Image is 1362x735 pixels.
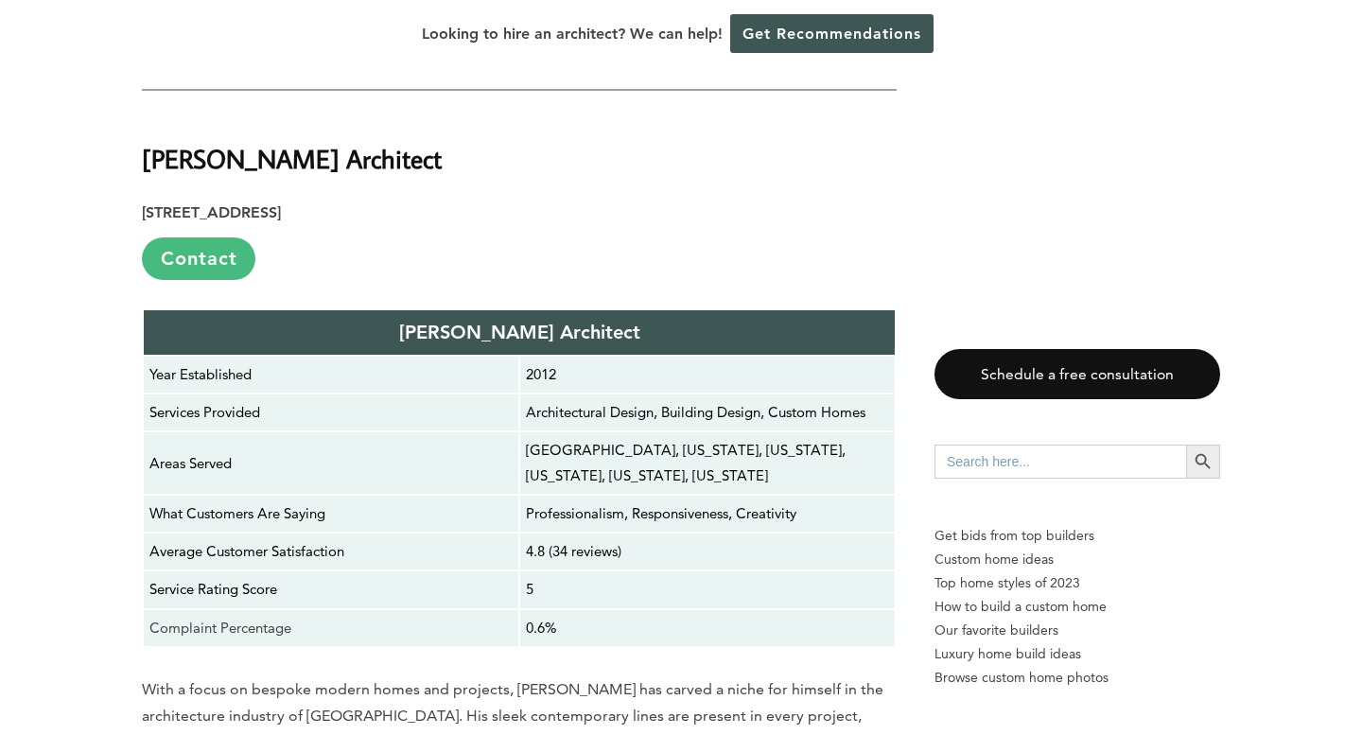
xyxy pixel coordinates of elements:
p: 5 [526,577,889,602]
strong: [PERSON_NAME] Architect [399,321,640,343]
p: Complaint Percentage [149,616,513,640]
a: Top home styles of 2023 [934,571,1220,595]
a: Get Recommendations [730,14,934,53]
strong: [PERSON_NAME] Architect [142,142,442,175]
p: Year Established [149,362,513,387]
p: 0.6% [526,616,889,640]
p: 4.8 (34 reviews) [526,539,889,564]
a: Schedule a free consultation [934,349,1220,399]
p: Areas Served [149,451,513,476]
p: Average Customer Satisfaction [149,539,513,564]
a: Browse custom home photos [934,666,1220,690]
p: Get bids from top builders [934,524,1220,548]
input: Search here... [934,445,1186,479]
p: Services Provided [149,400,513,425]
p: Service Rating Score [149,577,513,602]
a: Custom home ideas [934,548,1220,571]
p: What Customers Are Saying [149,501,513,526]
svg: Search [1193,451,1214,472]
p: Architectural Design, Building Design, Custom Homes [526,400,889,425]
strong: [STREET_ADDRESS] [142,203,281,221]
p: Professionalism, Responsiveness, Creativity [526,501,889,526]
a: Contact [142,237,255,280]
a: How to build a custom home [934,595,1220,619]
a: Luxury home build ideas [934,642,1220,666]
p: [GEOGRAPHIC_DATA], [US_STATE], [US_STATE], [US_STATE], [US_STATE], [US_STATE] [526,438,889,488]
a: Our favorite builders [934,619,1220,642]
p: 2012 [526,362,889,387]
